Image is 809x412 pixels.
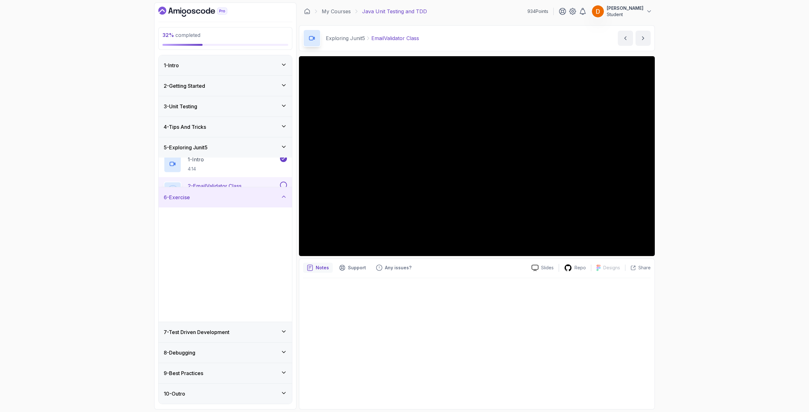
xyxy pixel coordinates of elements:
p: 2 - EmailValidator Class [188,182,241,190]
button: 9-Best Practices [159,363,292,383]
a: Dashboard [304,8,310,15]
p: EmailValidator Class [371,34,419,42]
h3: 1 - Intro [164,62,179,69]
p: Java Unit Testing and TDD [362,8,427,15]
button: 1-Intro [159,55,292,75]
p: Any issues? [385,265,411,271]
p: Share [638,265,651,271]
button: 10-Outro [159,384,292,404]
h3: 6 - Exercise [164,194,190,201]
p: [PERSON_NAME] [607,5,643,11]
h3: 2 - Getting Started [164,82,205,90]
button: previous content [618,31,633,46]
p: 4:14 [188,166,204,172]
h3: 8 - Debugging [164,349,195,356]
p: 934 Points [527,8,548,15]
p: Designs [603,265,620,271]
h3: 7 - Test Driven Development [164,328,229,336]
p: Repo [575,265,586,271]
h3: 4 - Tips And Tricks [164,123,206,131]
a: Slides [526,265,559,271]
h3: 5 - Exploring Junit5 [164,144,208,151]
p: Notes [316,265,329,271]
p: Slides [541,265,554,271]
a: Repo [559,264,591,272]
span: completed [162,32,200,38]
button: Feedback button [372,263,415,273]
button: 3-Unit Testing [159,96,292,116]
button: 2-Getting Started [159,76,292,96]
iframe: 2 - EmailValidator Class [299,56,655,256]
img: user profile image [592,5,604,17]
button: notes button [303,263,333,273]
button: Support button [335,263,370,273]
h3: 10 - Outro [164,390,185,397]
p: Exploring Junit5 [326,34,365,42]
button: user profile image[PERSON_NAME]Student [592,5,652,18]
h3: 3 - Unit Testing [164,103,197,110]
a: My Courses [322,8,351,15]
p: Support [348,265,366,271]
button: 6-Exercise [159,187,292,207]
p: 1 - Intro [188,156,204,163]
h3: 9 - Best Practices [164,369,203,377]
p: Student [607,11,643,18]
button: 2-EmailValidator Class [164,182,287,199]
button: next content [636,31,651,46]
span: 32 % [162,32,174,38]
button: 8-Debugging [159,343,292,363]
button: 5-Exploring Junit5 [159,137,292,158]
button: Share [625,265,651,271]
button: 4-Tips And Tricks [159,117,292,137]
button: 1-Intro4:14 [164,155,287,173]
a: Dashboard [158,7,242,17]
button: 7-Test Driven Development [159,322,292,342]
